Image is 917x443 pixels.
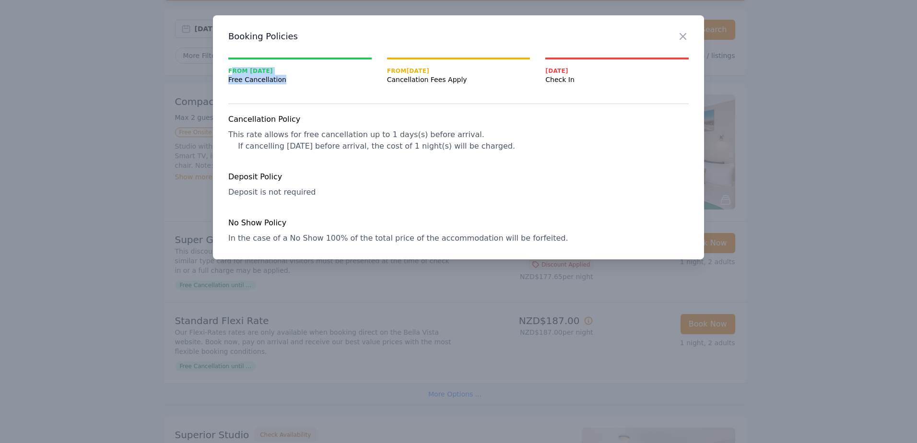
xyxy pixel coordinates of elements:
[387,67,530,75] span: From [DATE]
[228,114,689,125] h4: Cancellation Policy
[545,75,689,84] span: Check In
[228,31,689,42] h3: Booking Policies
[228,233,568,243] span: In the case of a No Show 100% of the total price of the accommodation will be forfeited.
[228,75,372,84] span: Free Cancellation
[387,75,530,84] span: Cancellation Fees Apply
[228,171,689,183] h4: Deposit Policy
[228,58,689,84] nav: Progress mt-20
[545,67,689,75] span: [DATE]
[228,217,689,229] h4: No Show Policy
[228,130,515,151] span: This rate allows for free cancellation up to 1 days(s) before arrival. If cancelling [DATE] befor...
[228,187,316,197] span: Deposit is not required
[228,67,372,75] span: From [DATE]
